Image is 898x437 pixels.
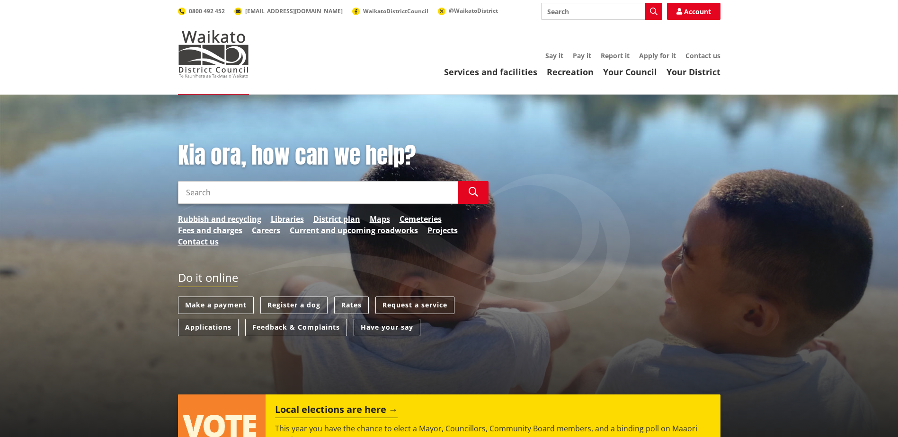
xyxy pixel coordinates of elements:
[189,7,225,15] span: 0800 492 452
[275,404,398,418] h2: Local elections are here
[547,66,594,78] a: Recreation
[449,7,498,15] span: @WaikatoDistrict
[178,7,225,15] a: 0800 492 452
[545,51,563,60] a: Say it
[352,7,428,15] a: WaikatoDistrictCouncil
[444,66,537,78] a: Services and facilities
[667,3,720,20] a: Account
[375,297,454,314] a: Request a service
[313,213,360,225] a: District plan
[245,319,347,336] a: Feedback & Complaints
[685,51,720,60] a: Contact us
[178,297,254,314] a: Make a payment
[427,225,458,236] a: Projects
[260,297,328,314] a: Register a dog
[370,213,390,225] a: Maps
[667,66,720,78] a: Your District
[178,271,238,288] h2: Do it online
[178,213,261,225] a: Rubbish and recycling
[178,319,239,336] a: Applications
[234,7,343,15] a: [EMAIL_ADDRESS][DOMAIN_NAME]
[573,51,591,60] a: Pay it
[354,319,420,336] a: Have your say
[178,142,489,169] h1: Kia ora, how can we help?
[603,66,657,78] a: Your Council
[178,30,249,78] img: Waikato District Council - Te Kaunihera aa Takiwaa o Waikato
[178,225,242,236] a: Fees and charges
[601,51,630,60] a: Report it
[290,225,418,236] a: Current and upcoming roadworks
[245,7,343,15] span: [EMAIL_ADDRESS][DOMAIN_NAME]
[400,213,442,225] a: Cemeteries
[438,7,498,15] a: @WaikatoDistrict
[178,236,219,247] a: Contact us
[334,297,369,314] a: Rates
[363,7,428,15] span: WaikatoDistrictCouncil
[639,51,676,60] a: Apply for it
[271,213,304,225] a: Libraries
[178,181,458,204] input: Search input
[252,225,280,236] a: Careers
[541,3,662,20] input: Search input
